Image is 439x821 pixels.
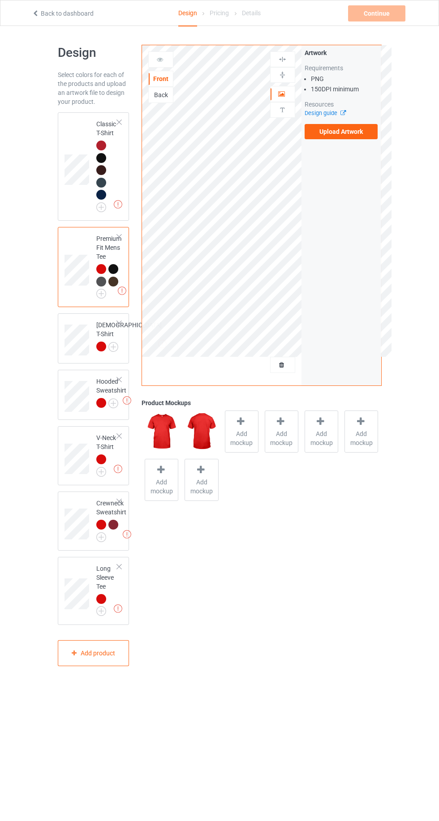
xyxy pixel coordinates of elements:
div: Add mockup [344,410,378,453]
li: PNG [311,74,378,83]
img: svg+xml;base64,PD94bWwgdmVyc2lvbj0iMS4wIiBlbmNvZGluZz0iVVRGLTgiPz4KPHN2ZyB3aWR0aD0iMjJweCIgaGVpZ2... [96,289,106,299]
div: Premium Fit Mens Tee [58,227,129,307]
img: svg%3E%0A [278,106,287,114]
div: Add mockup [185,459,218,501]
img: svg+xml;base64,PD94bWwgdmVyc2lvbj0iMS4wIiBlbmNvZGluZz0iVVRGLTgiPz4KPHN2ZyB3aWR0aD0iMjJweCIgaGVpZ2... [96,606,106,616]
div: Crewneck Sweatshirt [96,499,126,539]
span: Add mockup [265,429,298,447]
div: Add product [58,640,129,667]
img: svg+xml;base64,PD94bWwgdmVyc2lvbj0iMS4wIiBlbmNvZGluZz0iVVRGLTgiPz4KPHN2ZyB3aWR0aD0iMjJweCIgaGVpZ2... [96,467,106,477]
div: Back [149,90,173,99]
div: Add mockup [265,410,298,453]
img: exclamation icon [123,396,131,405]
div: Long Sleeve Tee [96,564,118,613]
span: Add mockup [345,429,378,447]
div: V-Neck T-Shirt [58,426,129,485]
img: regular.jpg [185,410,218,453]
span: Add mockup [305,429,338,447]
h1: Design [58,45,129,61]
img: exclamation icon [118,286,126,295]
img: exclamation icon [123,530,131,539]
div: Requirements [305,64,378,73]
div: Premium Fit Mens Tee [96,234,121,295]
div: Hooded Sweatshirt [96,377,126,407]
img: exclamation icon [114,200,122,209]
div: Classic T-Shirt [96,120,118,209]
div: Resources [305,100,378,109]
div: Long Sleeve Tee [58,557,129,625]
div: V-Neck T-Shirt [96,433,118,474]
a: Back to dashboard [32,10,94,17]
span: Add mockup [185,478,218,496]
img: svg+xml;base64,PD94bWwgdmVyc2lvbj0iMS4wIiBlbmNvZGluZz0iVVRGLTgiPz4KPHN2ZyB3aWR0aD0iMjJweCIgaGVpZ2... [96,202,106,212]
div: Add mockup [305,410,338,453]
div: Front [149,74,173,83]
div: [DEMOGRAPHIC_DATA] T-Shirt [58,313,129,363]
a: Design guide [305,110,345,116]
img: svg%3E%0A [278,55,287,64]
div: Hooded Sweatshirt [58,370,129,420]
div: Pricing [210,0,229,26]
div: Add mockup [145,459,178,501]
div: [DEMOGRAPHIC_DATA] T-Shirt [96,321,162,351]
img: svg+xml;base64,PD94bWwgdmVyc2lvbj0iMS4wIiBlbmNvZGluZz0iVVRGLTgiPz4KPHN2ZyB3aWR0aD0iMjJweCIgaGVpZ2... [96,532,106,542]
label: Upload Artwork [305,124,378,139]
div: Details [242,0,261,26]
img: svg+xml;base64,PD94bWwgdmVyc2lvbj0iMS4wIiBlbmNvZGluZz0iVVRGLTgiPz4KPHN2ZyB3aWR0aD0iMjJweCIgaGVpZ2... [108,342,118,352]
span: Add mockup [145,478,178,496]
div: Product Mockups [142,398,381,407]
img: exclamation icon [114,604,122,613]
div: Artwork [305,48,378,57]
li: 150 DPI minimum [311,85,378,94]
img: exclamation icon [114,465,122,473]
div: Add mockup [225,410,258,453]
img: svg+xml;base64,PD94bWwgdmVyc2lvbj0iMS4wIiBlbmNvZGluZz0iVVRGLTgiPz4KPHN2ZyB3aWR0aD0iMjJweCIgaGVpZ2... [108,398,118,408]
img: regular.jpg [145,410,178,453]
span: Add mockup [225,429,258,447]
div: Classic T-Shirt [58,112,129,221]
div: Select colors for each of the products and upload an artwork file to design your product. [58,70,129,106]
div: Crewneck Sweatshirt [58,492,129,551]
img: svg%3E%0A [278,71,287,79]
div: Design [178,0,197,26]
